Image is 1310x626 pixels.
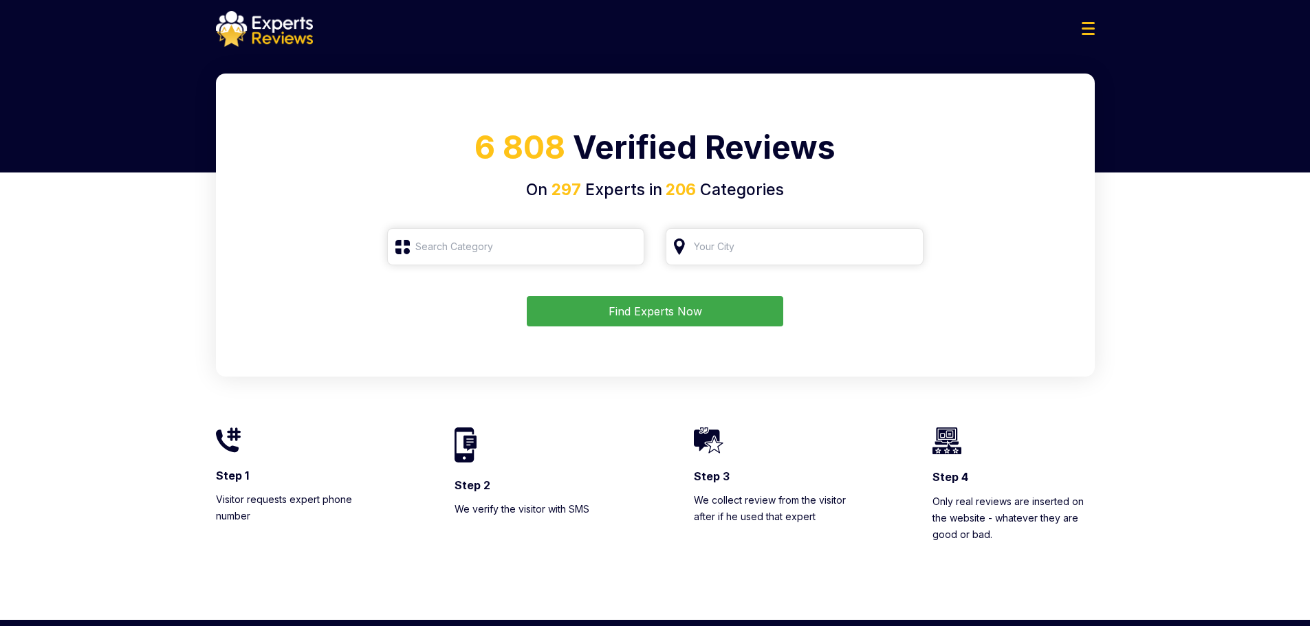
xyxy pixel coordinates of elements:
img: homeIcon2 [455,427,477,462]
p: We collect review from the visitor after if he used that expert [694,492,856,525]
img: Menu Icon [1082,22,1095,35]
span: 297 [552,180,581,199]
h4: On Experts in Categories [232,178,1078,202]
p: We verify the visitor with SMS [455,501,617,517]
img: homeIcon4 [932,427,961,454]
span: 6 808 [474,128,565,166]
p: Only real reviews are inserted on the website - whatever they are good or bad. [932,493,1095,543]
span: 206 [662,180,696,199]
button: Find Experts Now [527,296,783,326]
img: logo [216,11,313,47]
input: Search Category [387,228,645,265]
img: homeIcon3 [694,427,723,454]
h3: Step 1 [216,468,378,483]
img: homeIcon1 [216,427,241,453]
h3: Step 4 [932,469,1095,484]
h3: Step 3 [694,469,856,484]
h1: Verified Reviews [232,124,1078,178]
input: Your City [666,228,924,265]
h3: Step 2 [455,478,617,493]
p: Visitor requests expert phone number [216,491,378,524]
